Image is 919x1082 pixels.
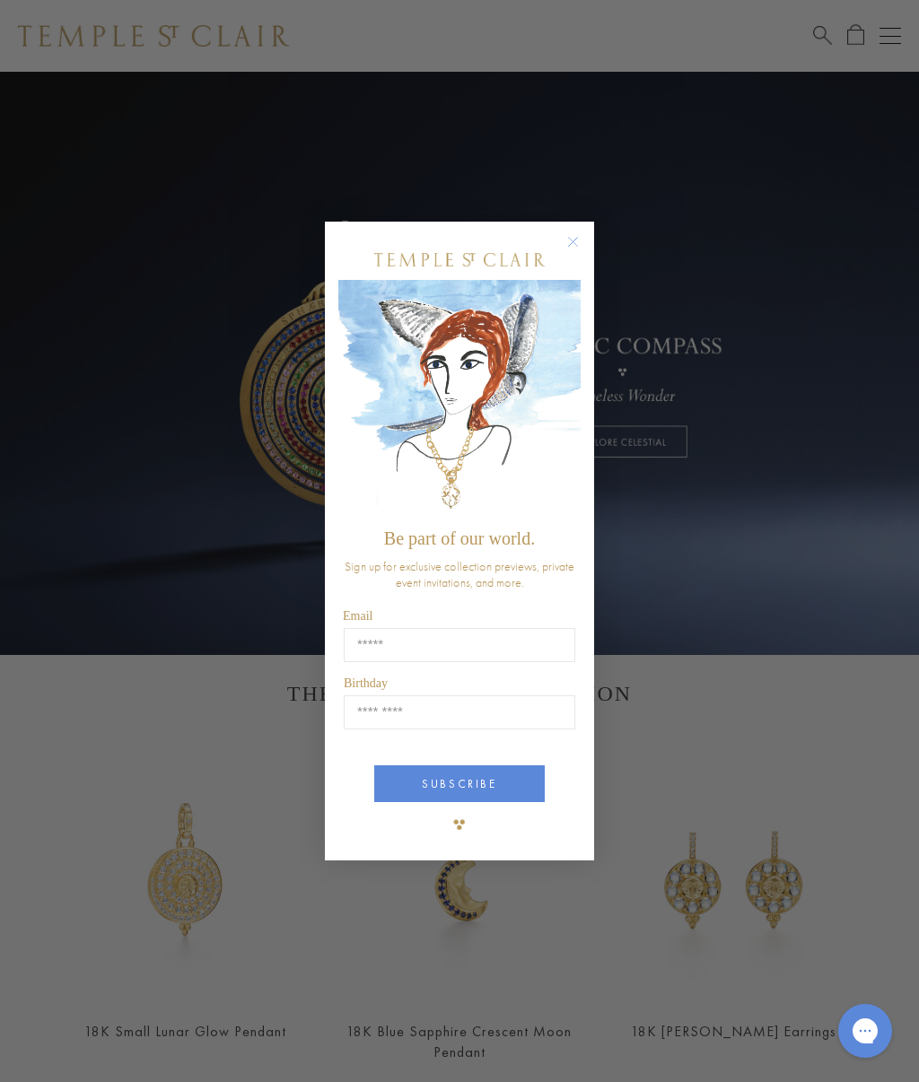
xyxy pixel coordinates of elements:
button: Close dialog [571,240,593,262]
input: Email [344,628,575,662]
iframe: Gorgias live chat messenger [829,998,901,1064]
span: Email [343,609,372,623]
span: Birthday [344,676,388,690]
button: SUBSCRIBE [374,765,545,802]
img: c4a9eb12-d91a-4d4a-8ee0-386386f4f338.jpeg [338,280,581,519]
img: Temple St. Clair [374,253,545,266]
span: Be part of our world. [384,528,535,548]
img: TSC [442,807,477,842]
span: Sign up for exclusive collection previews, private event invitations, and more. [345,558,574,590]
